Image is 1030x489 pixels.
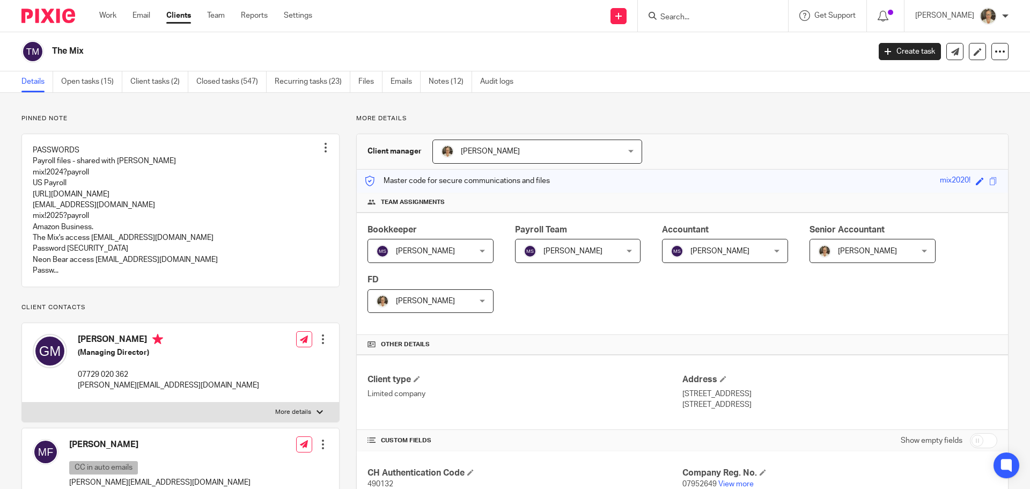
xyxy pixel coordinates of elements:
p: Master code for secure communications and files [365,176,550,186]
span: Other details [381,340,430,349]
a: Audit logs [480,71,521,92]
img: svg%3E [21,40,44,63]
span: [PERSON_NAME] [690,247,749,255]
p: [STREET_ADDRESS] [682,389,997,399]
h3: Client manager [367,146,422,157]
a: Open tasks (15) [61,71,122,92]
a: Details [21,71,53,92]
h4: Company Reg. No. [682,468,997,479]
a: Team [207,10,225,21]
a: Notes (12) [429,71,472,92]
span: [PERSON_NAME] [543,247,602,255]
p: Limited company [367,389,682,399]
span: Accountant [662,225,709,234]
h4: Client type [367,374,682,385]
h5: (Managing Director) [78,347,259,358]
span: [PERSON_NAME] [461,148,520,155]
span: Payroll Team [515,225,567,234]
a: Emails [391,71,421,92]
a: Settings [284,10,312,21]
span: [PERSON_NAME] [396,247,455,255]
h4: CH Authentication Code [367,468,682,479]
a: Files [358,71,382,92]
span: Team assignments [381,198,445,207]
h4: CUSTOM FIELDS [367,436,682,445]
a: View more [718,480,754,488]
p: More details [356,114,1009,123]
h4: Address [682,374,997,385]
span: 07952649 [682,480,717,488]
a: Clients [166,10,191,21]
div: mix2020! [940,175,970,187]
span: Bookkeeper [367,225,417,234]
img: Pete%20with%20glasses.jpg [980,8,997,25]
span: [PERSON_NAME] [838,247,897,255]
p: 07729 020 362 [78,369,259,380]
p: Client contacts [21,303,340,312]
a: Create task [879,43,941,60]
span: 490132 [367,480,393,488]
p: More details [275,408,311,417]
i: Primary [152,334,163,345]
label: Show empty fields [901,435,962,446]
a: Closed tasks (547) [196,71,267,92]
img: Pixie [21,9,75,23]
img: Pete%20with%20glasses.jpg [441,145,454,158]
img: svg%3E [376,245,389,258]
img: svg%3E [33,439,58,465]
p: [PERSON_NAME] [915,10,974,21]
h4: [PERSON_NAME] [78,334,259,347]
a: Client tasks (2) [130,71,188,92]
img: svg%3E [524,245,536,258]
h4: [PERSON_NAME] [69,439,251,450]
span: Senior Accountant [810,225,885,234]
a: Reports [241,10,268,21]
span: FD [367,275,379,284]
img: Pete%20with%20glasses.jpg [818,245,831,258]
p: CC in auto emails [69,461,138,475]
span: [PERSON_NAME] [396,297,455,305]
h2: The Mix [52,46,701,57]
img: Pete%20with%20glasses.jpg [376,295,389,308]
span: Get Support [814,12,856,19]
p: Pinned note [21,114,340,123]
a: Email [133,10,150,21]
a: Recurring tasks (23) [275,71,350,92]
p: [PERSON_NAME][EMAIL_ADDRESS][DOMAIN_NAME] [69,477,251,488]
img: svg%3E [671,245,683,258]
input: Search [659,13,756,23]
p: [PERSON_NAME][EMAIL_ADDRESS][DOMAIN_NAME] [78,380,259,391]
img: svg%3E [33,334,67,368]
a: Work [99,10,116,21]
p: [STREET_ADDRESS] [682,399,997,410]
